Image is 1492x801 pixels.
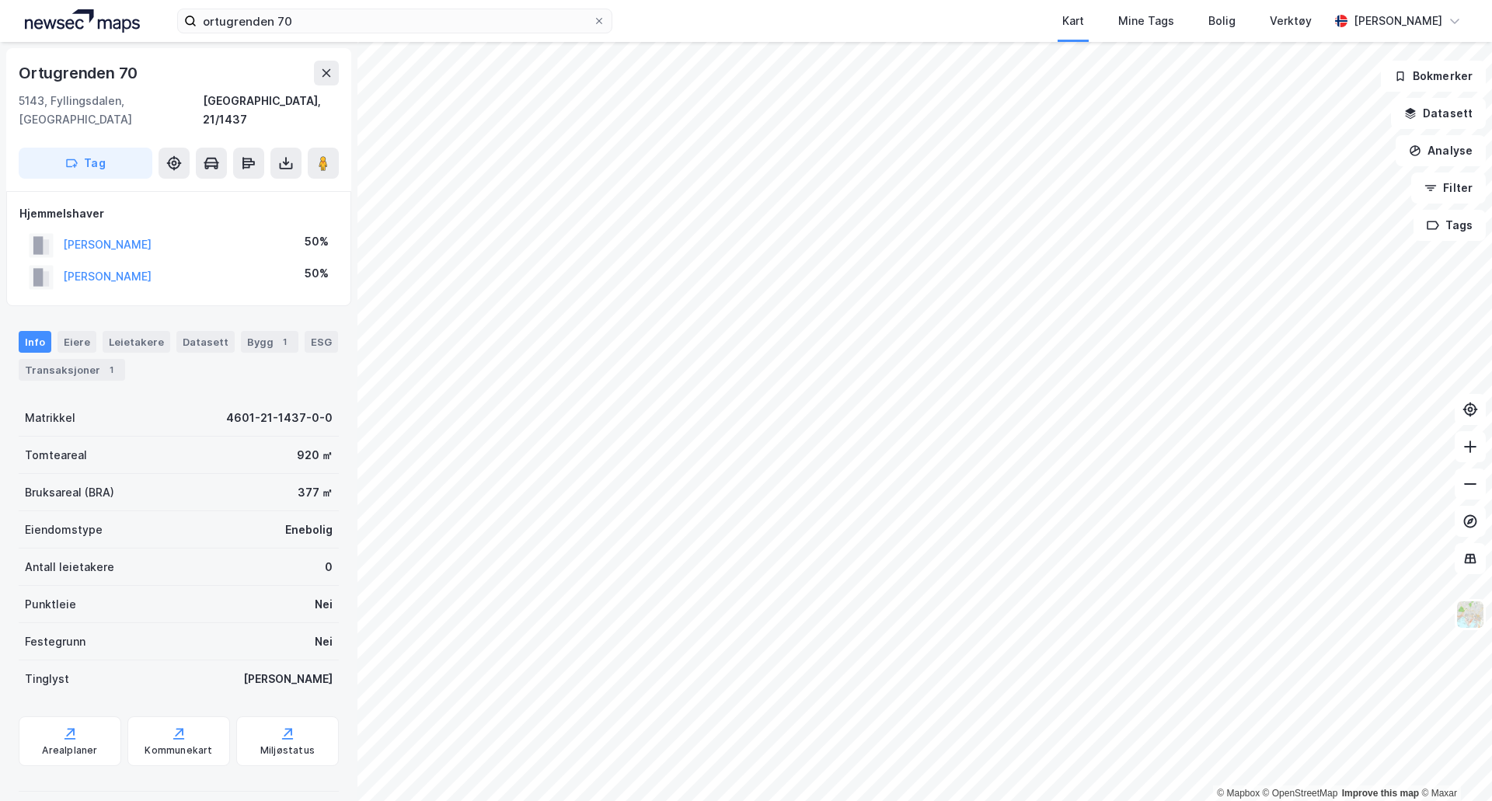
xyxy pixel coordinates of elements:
div: Miljøstatus [260,744,315,757]
a: Mapbox [1217,788,1260,799]
div: 5143, Fyllingsdalen, [GEOGRAPHIC_DATA] [19,92,203,129]
div: Kontrollprogram for chat [1414,726,1492,801]
div: [PERSON_NAME] [243,670,333,688]
button: Datasett [1391,98,1486,129]
div: 50% [305,232,329,251]
div: Transaksjoner [19,359,125,381]
div: Bolig [1208,12,1236,30]
div: 1 [277,334,292,350]
a: Improve this map [1342,788,1419,799]
div: Kommunekart [145,744,212,757]
img: logo.a4113a55bc3d86da70a041830d287a7e.svg [25,9,140,33]
button: Tag [19,148,152,179]
div: Kart [1062,12,1084,30]
img: Z [1455,600,1485,629]
button: Tags [1414,210,1486,241]
div: [GEOGRAPHIC_DATA], 21/1437 [203,92,339,129]
div: Tinglyst [25,670,69,688]
button: Bokmerker [1381,61,1486,92]
div: Mine Tags [1118,12,1174,30]
div: Tomteareal [25,446,87,465]
button: Filter [1411,172,1486,204]
div: Info [19,331,51,353]
div: Punktleie [25,595,76,614]
button: Analyse [1396,135,1486,166]
div: 4601-21-1437-0-0 [226,409,333,427]
div: Nei [315,595,333,614]
div: Ortugrenden 70 [19,61,141,85]
div: Festegrunn [25,632,85,651]
a: OpenStreetMap [1263,788,1338,799]
div: Hjemmelshaver [19,204,338,223]
div: Bygg [241,331,298,353]
div: Leietakere [103,331,170,353]
iframe: Chat Widget [1414,726,1492,801]
div: Verktøy [1270,12,1312,30]
div: [PERSON_NAME] [1354,12,1442,30]
div: 377 ㎡ [298,483,333,502]
div: 50% [305,264,329,283]
div: 920 ㎡ [297,446,333,465]
div: Nei [315,632,333,651]
div: Enebolig [285,521,333,539]
div: Datasett [176,331,235,353]
div: ESG [305,331,338,353]
div: 1 [103,362,119,378]
div: Eiere [58,331,96,353]
div: Antall leietakere [25,558,114,576]
div: 0 [325,558,333,576]
div: Matrikkel [25,409,75,427]
div: Arealplaner [42,744,97,757]
div: Eiendomstype [25,521,103,539]
div: Bruksareal (BRA) [25,483,114,502]
input: Søk på adresse, matrikkel, gårdeiere, leietakere eller personer [197,9,593,33]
